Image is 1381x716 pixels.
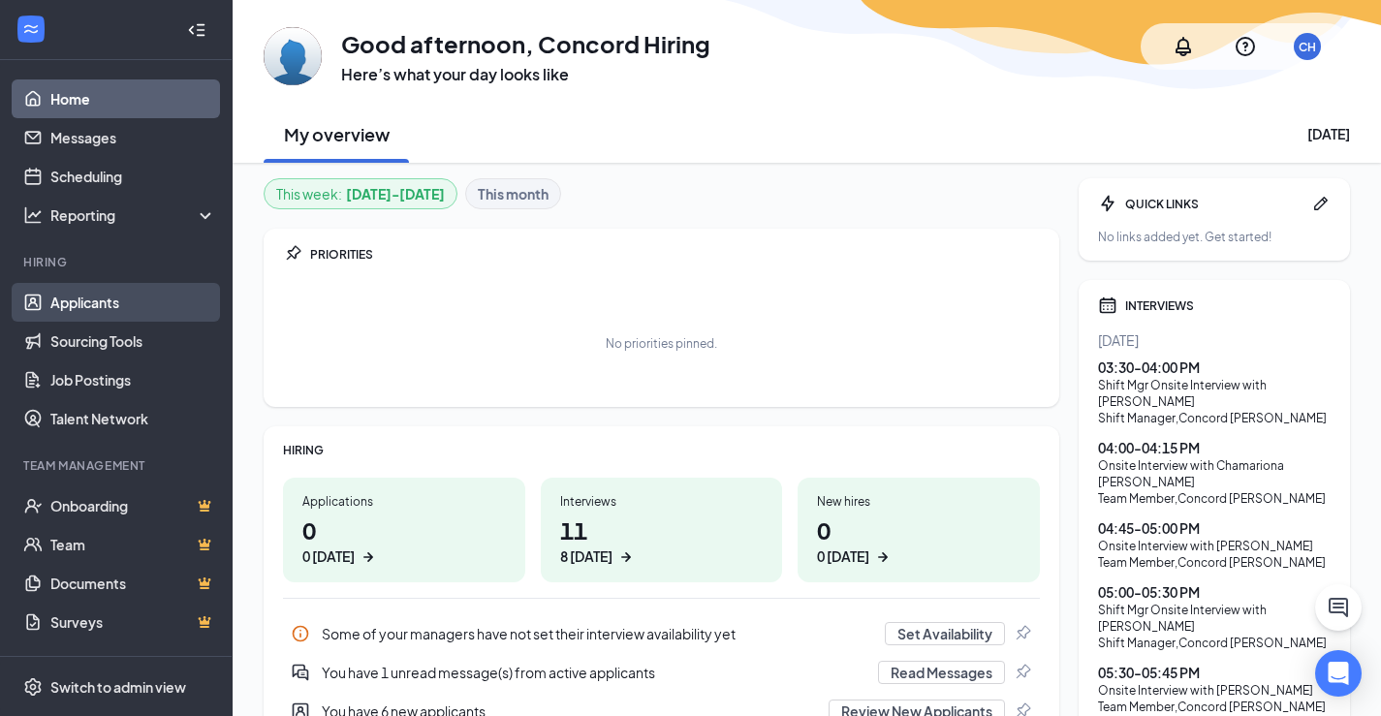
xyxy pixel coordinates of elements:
b: [DATE] - [DATE] [346,183,445,204]
svg: Pin [283,244,302,264]
div: 0 [DATE] [302,546,355,567]
div: Applications [302,493,506,510]
div: Shift Manager , Concord [PERSON_NAME] [1098,410,1331,426]
a: TeamCrown [50,525,216,564]
div: [DATE] [1307,124,1350,143]
h3: Here’s what your day looks like [341,64,710,85]
div: Onsite Interview with Chamariona [PERSON_NAME] [1098,457,1331,490]
div: Onsite Interview with [PERSON_NAME] [1098,682,1331,699]
div: 04:00 - 04:15 PM [1098,438,1331,457]
div: HIRING [283,442,1040,458]
svg: Collapse [187,20,206,40]
button: Set Availability [885,622,1005,645]
div: Team Member , Concord [PERSON_NAME] [1098,490,1331,507]
div: New hires [817,493,1020,510]
a: DocumentsCrown [50,564,216,603]
svg: Notifications [1172,35,1195,58]
a: New hires00 [DATE]ArrowRight [798,478,1040,582]
a: Applications00 [DATE]ArrowRight [283,478,525,582]
h1: 0 [302,514,506,567]
a: InfoSome of your managers have not set their interview availability yetSet AvailabilityPin [283,614,1040,653]
svg: Calendar [1098,296,1117,315]
svg: Pen [1311,194,1331,213]
div: Some of your managers have not set their interview availability yet [283,614,1040,653]
div: QUICK LINKS [1125,196,1303,212]
a: Applicants [50,283,216,322]
div: You have 1 unread message(s) from active applicants [322,663,866,682]
div: 05:00 - 05:30 PM [1098,582,1331,602]
h1: 11 [560,514,764,567]
div: Switch to admin view [50,677,186,697]
a: Scheduling [50,157,216,196]
div: Open Intercom Messenger [1315,650,1362,697]
b: This month [478,183,549,204]
a: DoubleChatActiveYou have 1 unread message(s) from active applicantsRead MessagesPin [283,653,1040,692]
div: PRIORITIES [310,246,1040,263]
a: Sourcing Tools [50,322,216,360]
a: Messages [50,118,216,157]
div: Hiring [23,254,212,270]
svg: ArrowRight [873,547,893,567]
div: 04:45 - 05:00 PM [1098,518,1331,538]
svg: ArrowRight [359,547,378,567]
svg: Pin [1013,624,1032,643]
div: This week : [276,183,445,204]
svg: WorkstreamLogo [21,19,41,39]
div: You have 1 unread message(s) from active applicants [283,653,1040,692]
a: Home [50,79,216,118]
svg: Info [291,624,310,643]
div: 0 [DATE] [817,546,869,567]
div: Interviews [560,493,764,510]
div: 05:30 - 05:45 PM [1098,663,1331,682]
button: ChatActive [1315,584,1362,631]
h1: 0 [817,514,1020,567]
div: 03:30 - 04:00 PM [1098,358,1331,377]
button: Read Messages [878,661,1005,684]
a: SurveysCrown [50,603,216,641]
svg: Bolt [1098,194,1117,213]
div: Reporting [50,205,217,225]
div: No links added yet. Get started! [1098,229,1331,245]
div: Shift Manager , Concord [PERSON_NAME] [1098,635,1331,651]
div: Shift Mgr Onsite Interview with [PERSON_NAME] [1098,377,1331,410]
div: No priorities pinned. [606,335,717,352]
h1: Good afternoon, Concord Hiring [341,27,710,60]
a: Talent Network [50,399,216,438]
svg: QuestionInfo [1234,35,1257,58]
svg: Analysis [23,205,43,225]
h2: My overview [284,122,390,146]
div: Team Member , Concord [PERSON_NAME] [1098,699,1331,715]
div: INTERVIEWS [1125,297,1331,314]
div: Some of your managers have not set their interview availability yet [322,624,873,643]
div: CH [1299,39,1316,55]
svg: ChatActive [1327,596,1350,619]
svg: DoubleChatActive [291,663,310,682]
a: OnboardingCrown [50,486,216,525]
div: Team Member , Concord [PERSON_NAME] [1098,554,1331,571]
a: Job Postings [50,360,216,399]
img: Concord Hiring [264,27,322,85]
svg: Settings [23,677,43,697]
svg: ArrowRight [616,547,636,567]
div: Onsite Interview with [PERSON_NAME] [1098,538,1331,554]
div: Shift Mgr Onsite Interview with [PERSON_NAME] [1098,602,1331,635]
svg: Pin [1013,663,1032,682]
div: [DATE] [1098,330,1331,350]
div: 8 [DATE] [560,546,612,567]
div: Team Management [23,457,212,474]
a: Interviews118 [DATE]ArrowRight [541,478,783,582]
